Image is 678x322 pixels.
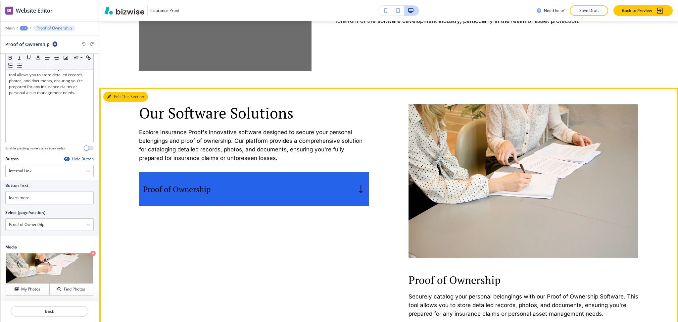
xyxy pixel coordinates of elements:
img: df98d107cfdd04b1d3d359a78c518ced.webp [409,104,638,258]
h4: Proof of Ownership [409,273,638,286]
h5: Proof of Ownership [143,184,211,194]
h2: Media [5,244,94,250]
h2: Button [5,156,19,162]
p: Explore Insurance Proof's innovative software designed to secure your personal belongings and pro... [139,128,369,162]
button: Back [11,306,88,317]
h3: Insurance Proof [150,8,179,14]
h4: Enable pasting more styles (dev only) [5,146,65,151]
h2: Website Editor [16,7,53,15]
p: Back [11,308,88,314]
img: editor icon [5,7,13,15]
h2: Button Text [5,183,28,188]
h3: Need help? [544,8,564,14]
h2: Select (page/section) [5,210,45,216]
button: Back to Preview [613,5,673,16]
h4: Find Photos [64,286,85,292]
p: Securely catalog your personal belongings with our Proof of Ownership Software. This tool allows ... [9,60,90,96]
h4: Internal Link [9,168,31,174]
button: Main [5,26,15,30]
button: Insurance Proof [105,6,179,16]
button: +3 [20,26,28,30]
button: Hide Button [64,156,94,162]
button: Save Draft [570,5,608,16]
h6: Securely catalog your personal belongings with our Proof of Ownership Software. This tool allows ... [409,292,638,318]
h2: Proof of Ownership [5,41,50,48]
button: My Photos [6,284,50,295]
button: Edit This Section [103,92,148,102]
img: Bizwise Logo [105,7,144,15]
button: Find Photos [50,284,93,295]
h4: My Photos [21,286,40,292]
p: Our Software Solutions [139,104,369,122]
p: Proof of Ownership [36,26,72,30]
p: Save Draft [578,8,600,14]
button: Proof of Ownership [139,172,369,206]
p: Back to Preview [622,8,652,14]
input: Manual Input [6,219,86,230]
button: Proof of Ownership [33,26,75,31]
div: My PhotosFind Photos [5,253,94,296]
